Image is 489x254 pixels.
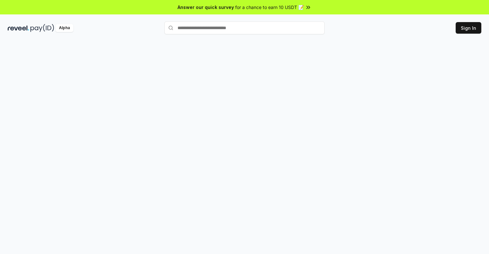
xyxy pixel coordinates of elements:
[55,24,73,32] div: Alpha
[30,24,54,32] img: pay_id
[178,4,234,11] span: Answer our quick survey
[8,24,29,32] img: reveel_dark
[456,22,481,34] button: Sign In
[235,4,304,11] span: for a chance to earn 10 USDT 📝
